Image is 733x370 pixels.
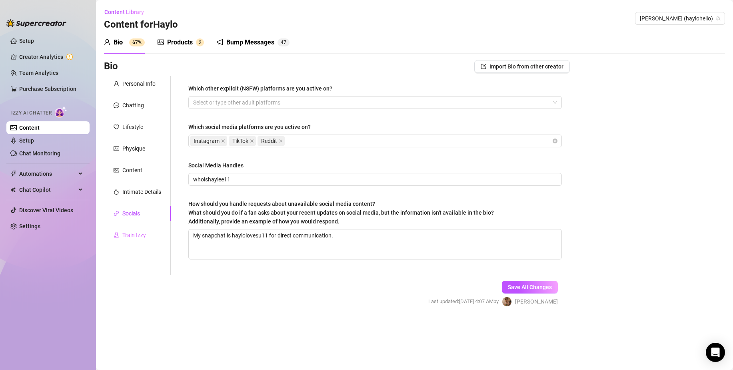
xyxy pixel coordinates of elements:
[19,150,60,157] a: Chat Monitoring
[10,171,17,177] span: thunderbolt
[10,187,16,193] img: Chat Copilot
[232,137,248,145] span: TikTok
[188,123,316,131] label: Which social media platforms are you active on?
[104,18,178,31] h3: Content for Haylo
[104,39,110,45] span: user
[281,40,284,45] span: 4
[114,38,123,47] div: Bio
[489,63,563,70] span: Import Bio from other creator
[716,16,721,21] span: team
[122,187,161,196] div: Intimate Details
[286,136,288,146] input: Which social media platforms are you active on?
[188,201,494,225] span: How should you handle requests about unavailable social media content?
[278,38,290,46] sup: 47
[11,109,52,117] span: Izzy AI Chatter
[196,38,204,46] sup: 2
[19,50,83,63] a: Creator Analytics exclamation-circle
[114,232,119,238] span: experiment
[122,79,156,88] div: Personal Info
[279,139,283,143] span: close
[502,281,558,294] button: Save All Changes
[250,139,254,143] span: close
[114,81,119,86] span: user
[122,209,140,218] div: Socials
[188,84,338,93] label: Which other explicit (NSFW) platforms are you active on?
[19,82,83,95] a: Purchase Subscription
[508,284,552,290] span: Save All Changes
[193,98,195,107] input: Which other explicit (NSFW) platforms are you active on?
[481,64,486,69] span: import
[104,60,118,73] h3: Bio
[706,343,725,362] div: Open Intercom Messenger
[19,137,34,144] a: Setup
[221,139,225,143] span: close
[122,144,145,153] div: Physique
[104,9,144,15] span: Content Library
[193,175,555,184] input: Social Media Handles
[502,297,511,306] img: Joshua Blood (TWNTYTW)
[188,209,494,225] span: What should you do if a fan asks about your recent updates on social media, but the information i...
[515,297,558,306] span: [PERSON_NAME]
[188,84,332,93] div: Which other explicit (NSFW) platforms are you active on?
[19,223,40,229] a: Settings
[226,38,274,47] div: Bump Messages
[114,189,119,195] span: fire
[122,166,142,175] div: Content
[284,40,286,45] span: 7
[553,139,557,143] span: close-circle
[261,137,277,145] span: Reddit
[258,136,285,146] span: Reddit
[55,106,67,118] img: AI Chatter
[640,12,720,24] span: Haylo (haylohello)
[158,39,164,45] span: picture
[188,161,244,170] div: Social Media Handles
[19,183,76,196] span: Chat Copilot
[104,6,150,18] button: Content Library
[6,19,66,27] img: logo-BBDzfeDw.svg
[188,161,249,170] label: Social Media Handles
[114,211,119,216] span: link
[114,146,119,151] span: idcard
[217,39,223,45] span: notification
[129,38,145,46] sup: 67%
[19,167,76,180] span: Automations
[188,123,311,131] div: Which social media platforms are you active on?
[114,124,119,130] span: heart
[199,40,202,45] span: 2
[122,123,143,131] div: Lifestyle
[474,60,570,73] button: Import Bio from other creator
[122,231,146,239] div: Train Izzy
[19,70,58,76] a: Team Analytics
[190,136,227,146] span: Instagram
[122,101,144,110] div: Chatting
[189,229,561,259] textarea: My snapchat is haylolovesu11 for direct communication.
[194,137,220,145] span: Instagram
[19,207,73,213] a: Discover Viral Videos
[114,167,119,173] span: picture
[428,298,499,306] span: Last updated: [DATE] 4:07 AM by
[114,103,119,108] span: message
[19,38,34,44] a: Setup
[167,38,193,47] div: Products
[229,136,256,146] span: TikTok
[19,125,40,131] a: Content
